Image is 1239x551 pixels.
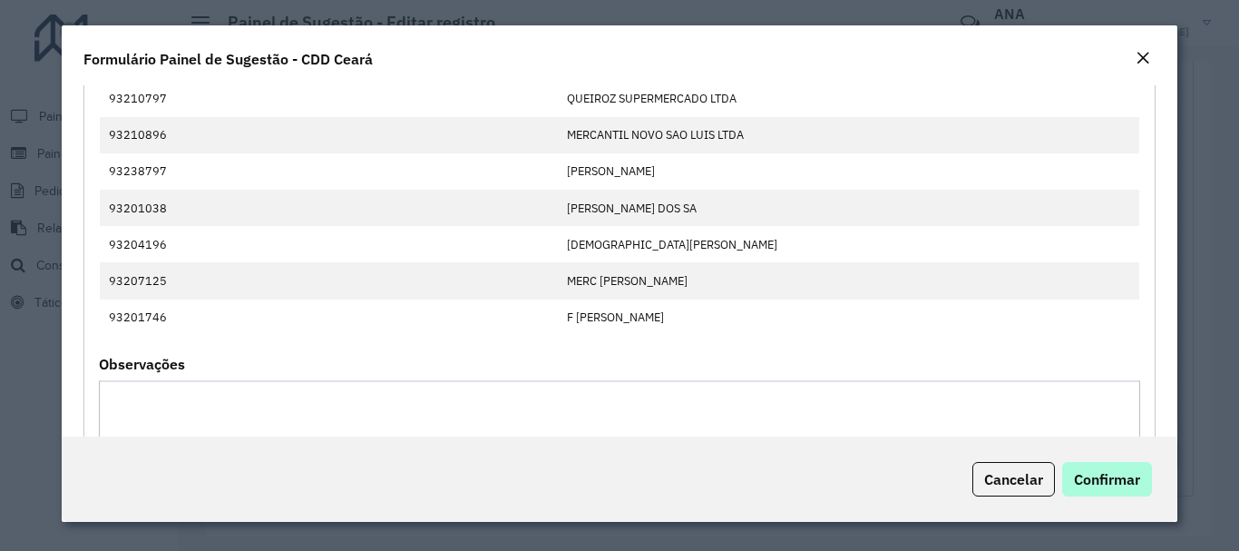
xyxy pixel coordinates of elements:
[1130,47,1156,71] button: Close
[100,190,558,226] td: 93201038
[557,190,1139,226] td: [PERSON_NAME] DOS SA
[984,470,1043,488] span: Cancelar
[100,300,558,336] td: 93201746
[100,262,558,299] td: 93207125
[100,226,558,262] td: 93204196
[1074,470,1140,488] span: Confirmar
[557,226,1139,262] td: [DEMOGRAPHIC_DATA][PERSON_NAME]
[83,48,373,70] h4: Formulário Painel de Sugestão - CDD Ceará
[100,80,558,116] td: 93210797
[557,153,1139,190] td: [PERSON_NAME]
[100,117,558,153] td: 93210896
[1062,462,1152,497] button: Confirmar
[557,80,1139,116] td: QUEIROZ SUPERMERCADO LTDA
[1136,51,1150,65] em: Fechar
[557,300,1139,336] td: F [PERSON_NAME]
[99,353,185,375] label: Observações
[557,262,1139,299] td: MERC [PERSON_NAME]
[557,117,1139,153] td: MERCANTIL NOVO SAO LUIS LTDA
[100,153,558,190] td: 93238797
[972,462,1055,497] button: Cancelar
